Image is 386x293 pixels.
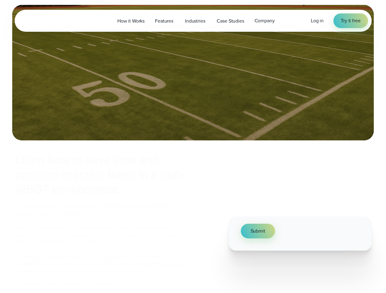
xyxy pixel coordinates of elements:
span: Features [155,17,173,25]
button: Submit [241,224,275,238]
a: Case Studies [211,15,249,27]
span: How it Works [117,17,145,25]
span: Try it free [341,17,360,24]
span: Industries [185,17,205,25]
a: Try it free [333,13,368,28]
span: Company [255,17,275,24]
a: How it Works [112,15,150,27]
a: Log in [311,17,324,24]
span: Submit [251,227,265,235]
span: Case Studies [217,17,244,25]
